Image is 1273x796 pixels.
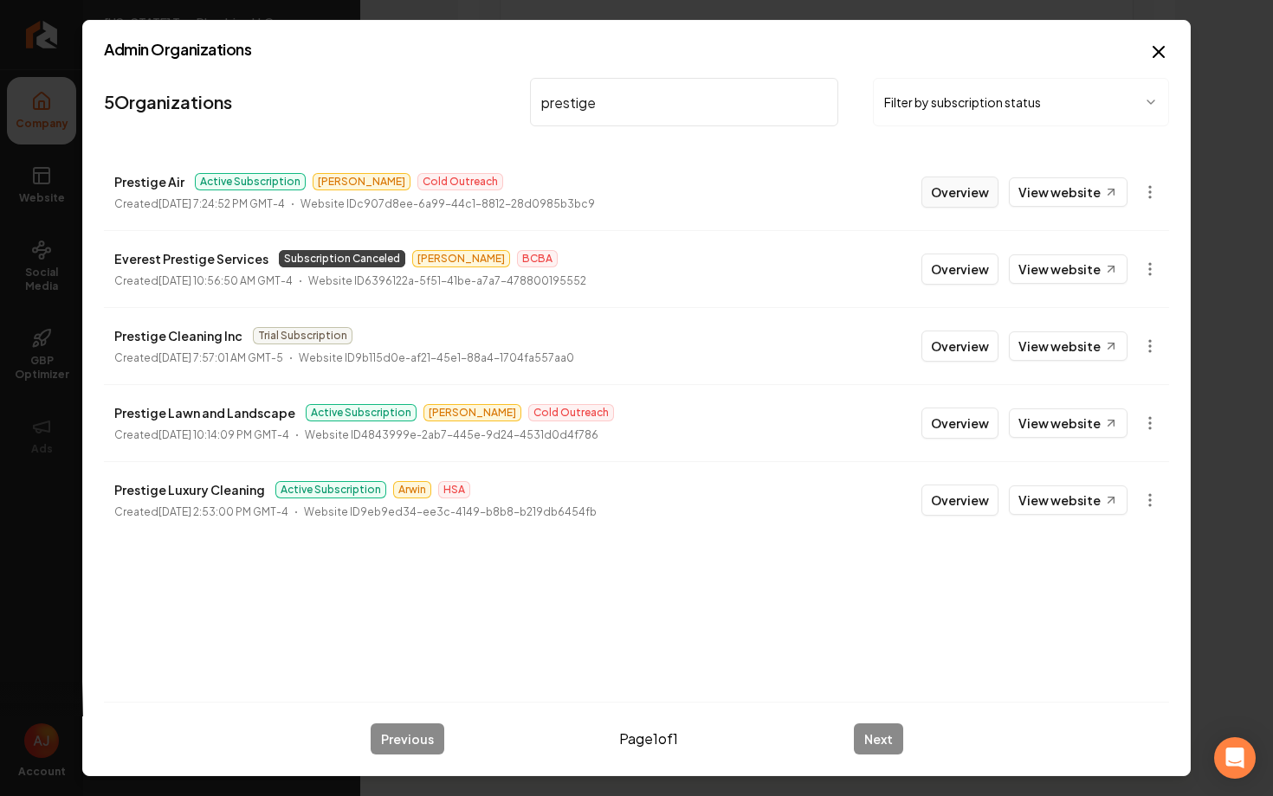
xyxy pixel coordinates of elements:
span: Active Subscription [275,481,386,498]
h2: Admin Organizations [104,42,1169,57]
input: Search by name or ID [530,78,838,126]
span: Subscription Canceled [279,250,405,267]
time: [DATE] 2:53:00 PM GMT-4 [158,505,288,518]
p: Created [114,196,285,213]
span: [PERSON_NAME] [313,173,410,190]
span: [PERSON_NAME] [412,250,510,267]
p: Website ID 9b115d0e-af21-45e1-88a4-1704fa557aa0 [299,350,574,367]
span: Active Subscription [195,173,306,190]
p: Prestige Lawn and Landscape [114,402,295,423]
p: Prestige Cleaning Inc [114,325,242,346]
p: Website ID 4843999e-2ab7-445e-9d24-4531d0d4f786 [305,427,598,444]
a: View website [1009,408,1128,438]
p: Created [114,350,283,367]
span: HSA [438,481,470,498]
button: Overview [921,485,998,516]
a: View website [1009,254,1128,284]
p: Prestige Luxury Cleaning [114,479,265,500]
button: Overview [921,254,998,285]
p: Prestige Air [114,171,184,192]
span: Trial Subscription [253,327,352,344]
span: Page 1 of 1 [619,729,678,749]
span: Active Subscription [306,404,417,421]
span: Cold Outreach [528,404,614,421]
time: [DATE] 7:24:52 PM GMT-4 [158,197,285,210]
time: [DATE] 7:57:01 AM GMT-5 [158,351,283,364]
span: BCBA [517,250,558,267]
time: [DATE] 10:14:09 PM GMT-4 [158,428,289,441]
p: Everest Prestige Services [114,248,268,269]
span: [PERSON_NAME] [423,404,521,421]
p: Website ID 9eb9ed34-ee3c-4149-b8b8-b219db6454fb [304,504,597,521]
p: Created [114,273,293,290]
span: Arwin [393,481,431,498]
p: Website ID 6396122a-5f51-41be-a7a7-478800195552 [308,273,586,290]
button: Overview [921,177,998,208]
span: Cold Outreach [417,173,503,190]
p: Created [114,427,289,444]
p: Website ID c907d8ee-6a99-44c1-8812-28d0985b3bc9 [300,196,595,213]
a: View website [1009,177,1128,207]
a: View website [1009,331,1128,361]
time: [DATE] 10:56:50 AM GMT-4 [158,274,293,287]
button: Overview [921,331,998,362]
a: 5Organizations [104,90,232,114]
a: View website [1009,485,1128,515]
button: Overview [921,408,998,439]
p: Created [114,504,288,521]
